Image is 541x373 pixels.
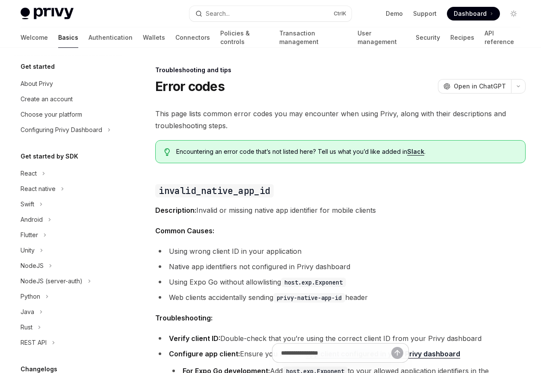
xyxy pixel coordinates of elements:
span: Encountering an error code that’s not listed here? Tell us what you’d like added in . [176,147,517,156]
button: Toggle Android section [14,212,123,227]
button: Toggle REST API section [14,335,123,350]
a: Support [413,9,437,18]
input: Ask a question... [281,344,391,362]
div: Unity [21,245,35,256]
strong: Description: [155,206,196,214]
a: Welcome [21,27,48,48]
a: Dashboard [447,7,500,21]
span: Open in ChatGPT [454,82,506,91]
div: Search... [206,9,230,19]
div: REST API [21,338,47,348]
div: NodeJS [21,261,44,271]
strong: Verify client ID: [169,334,220,343]
button: Toggle NodeJS section [14,258,123,273]
a: Security [416,27,440,48]
a: Create an account [14,91,123,107]
button: Send message [391,347,403,359]
span: Dashboard [454,9,487,18]
div: Java [21,307,34,317]
a: Basics [58,27,78,48]
button: Toggle dark mode [507,7,520,21]
code: privy-native-app-id [273,293,345,303]
li: Using Expo Go without allowlisting [155,276,526,288]
div: Swift [21,199,34,209]
div: Rust [21,322,33,332]
button: Toggle Python section [14,289,123,304]
a: Wallets [143,27,165,48]
h1: Error codes [155,79,225,94]
a: Slack [407,148,424,156]
button: Toggle Flutter section [14,227,123,243]
a: Policies & controls [220,27,269,48]
a: Choose your platform [14,107,123,122]
div: Troubleshooting and tips [155,66,526,74]
li: Using wrong client ID in your application [155,245,526,257]
svg: Tip [164,148,170,156]
span: Invalid or missing native app identifier for mobile clients [155,204,526,216]
div: Choose your platform [21,109,82,120]
button: Toggle React native section [14,181,123,197]
button: Toggle React section [14,166,123,181]
div: Flutter [21,230,38,240]
code: host.exp.Exponent [281,278,346,287]
button: Open search [189,6,352,21]
div: Android [21,214,43,225]
button: Toggle Configuring Privy Dashboard section [14,122,123,138]
li: Native app identifiers not configured in Privy dashboard [155,261,526,273]
a: About Privy [14,76,123,91]
strong: Common Causes: [155,226,214,235]
a: Connectors [175,27,210,48]
strong: Troubleshooting: [155,314,213,322]
div: React [21,168,37,179]
div: Python [21,291,40,302]
button: Toggle Rust section [14,320,123,335]
a: User management [358,27,406,48]
button: Toggle Java section [14,304,123,320]
a: Recipes [450,27,474,48]
span: This page lists common error codes you may encounter when using Privy, along with their descripti... [155,108,526,132]
div: React native [21,184,56,194]
code: invalid_native_app_id [155,184,273,197]
h5: Get started [21,62,55,72]
span: Ctrl K [334,10,346,17]
li: Web clients accidentally sending header [155,291,526,303]
li: Double-check that you’re using the correct client ID from your Privy dashboard [155,332,526,344]
h5: Get started by SDK [21,151,78,162]
a: API reference [485,27,520,48]
div: About Privy [21,79,53,89]
a: Authentication [89,27,133,48]
div: Create an account [21,94,73,104]
div: Configuring Privy Dashboard [21,125,102,135]
div: NodeJS (server-auth) [21,276,83,286]
a: Demo [386,9,403,18]
a: Transaction management [279,27,347,48]
button: Toggle NodeJS (server-auth) section [14,273,123,289]
button: Toggle Unity section [14,243,123,258]
img: light logo [21,8,74,20]
button: Toggle Swift section [14,197,123,212]
button: Open in ChatGPT [438,79,511,94]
